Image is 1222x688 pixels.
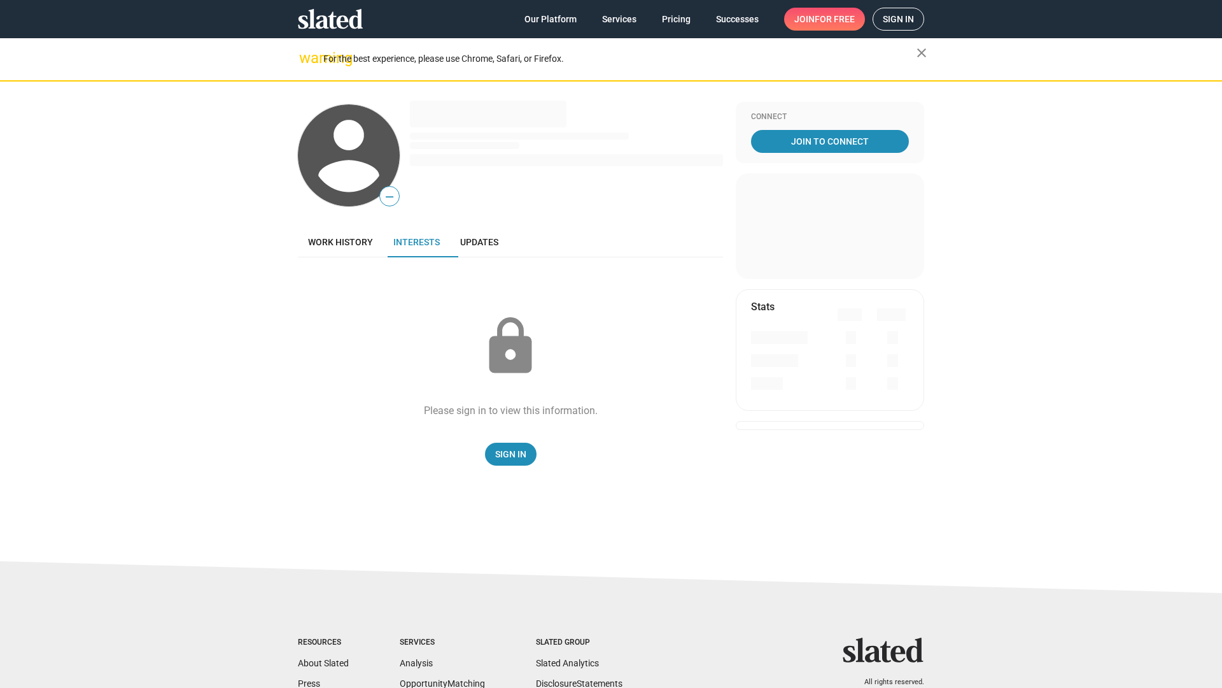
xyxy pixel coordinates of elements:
[873,8,924,31] a: Sign in
[751,130,909,153] a: Join To Connect
[794,8,855,31] span: Join
[424,404,598,417] div: Please sign in to view this information.
[400,658,433,668] a: Analysis
[450,227,509,257] a: Updates
[914,45,929,61] mat-icon: close
[308,237,373,247] span: Work history
[602,8,636,31] span: Services
[751,112,909,122] div: Connect
[383,227,450,257] a: Interests
[524,8,577,31] span: Our Platform
[485,443,537,466] a: Sign In
[662,8,691,31] span: Pricing
[479,315,542,378] mat-icon: lock
[754,130,906,153] span: Join To Connect
[298,227,383,257] a: Work history
[536,638,622,648] div: Slated Group
[784,8,865,31] a: Joinfor free
[514,8,587,31] a: Our Platform
[460,237,498,247] span: Updates
[400,638,485,648] div: Services
[495,443,526,466] span: Sign In
[298,638,349,648] div: Resources
[815,8,855,31] span: for free
[299,50,314,66] mat-icon: warning
[393,237,440,247] span: Interests
[652,8,701,31] a: Pricing
[706,8,769,31] a: Successes
[298,658,349,668] a: About Slated
[751,300,775,313] mat-card-title: Stats
[323,50,916,68] div: For the best experience, please use Chrome, Safari, or Firefox.
[536,658,599,668] a: Slated Analytics
[592,8,647,31] a: Services
[883,8,914,30] span: Sign in
[716,8,759,31] span: Successes
[380,189,399,205] span: —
